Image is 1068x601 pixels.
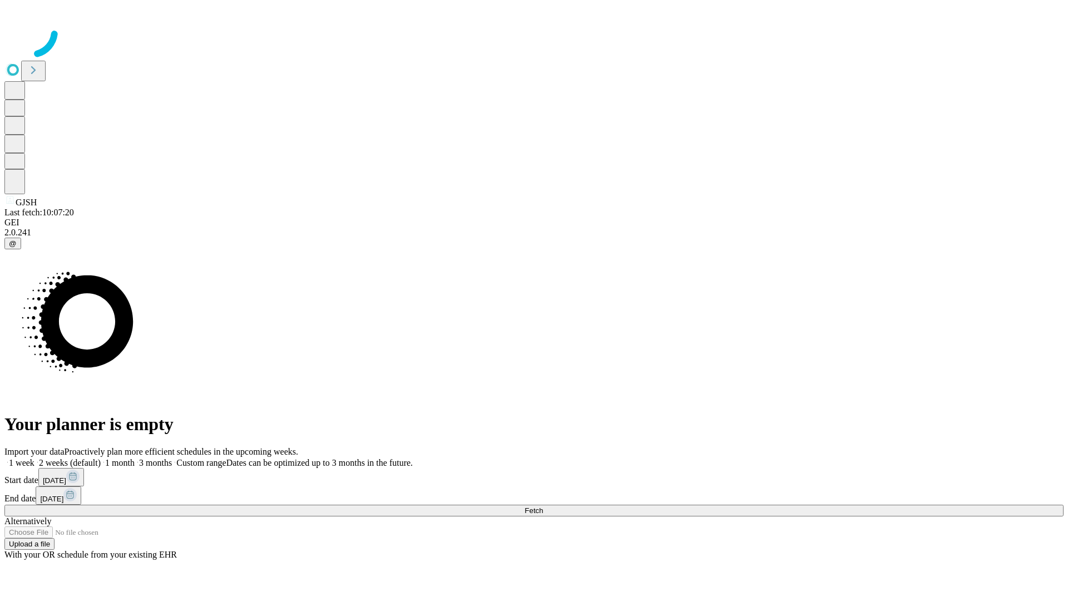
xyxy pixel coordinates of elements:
[226,458,413,467] span: Dates can be optimized up to 3 months in the future.
[4,218,1064,228] div: GEI
[9,239,17,248] span: @
[43,476,66,485] span: [DATE]
[4,238,21,249] button: @
[4,208,74,217] span: Last fetch: 10:07:20
[9,458,34,467] span: 1 week
[39,458,101,467] span: 2 weeks (default)
[176,458,226,467] span: Custom range
[4,538,55,550] button: Upload a file
[40,495,63,503] span: [DATE]
[4,468,1064,486] div: Start date
[16,198,37,207] span: GJSH
[4,447,65,456] span: Import your data
[4,516,51,526] span: Alternatively
[4,486,1064,505] div: End date
[65,447,298,456] span: Proactively plan more efficient schedules in the upcoming weeks.
[4,550,177,559] span: With your OR schedule from your existing EHR
[105,458,135,467] span: 1 month
[139,458,172,467] span: 3 months
[4,414,1064,435] h1: Your planner is empty
[36,486,81,505] button: [DATE]
[4,228,1064,238] div: 2.0.241
[4,505,1064,516] button: Fetch
[525,506,543,515] span: Fetch
[38,468,84,486] button: [DATE]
